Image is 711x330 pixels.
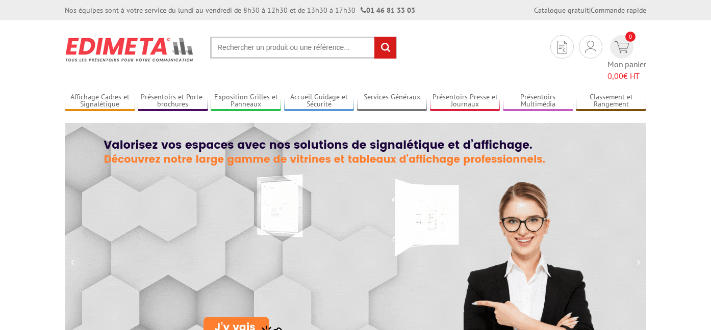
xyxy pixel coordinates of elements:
[534,6,589,15] a: Catalogue gratuit
[607,70,646,82] span: € HT
[607,59,646,82] span: Mon panier
[576,93,646,109] a: Classement et Rangement
[534,5,646,15] div: |
[357,93,427,109] a: Services Généraux
[361,6,415,15] strong: 01 46 81 33 03
[65,31,195,68] img: Présentoir, panneau, stand - Edimeta - PLV, affichage, mobilier bureau, entreprise
[430,93,500,109] a: Présentoirs Presse et Journaux
[65,5,415,15] div: Nos équipes sont à votre service du lundi au vendredi de 8h30 à 12h30 et de 13h30 à 17h30
[138,93,208,109] a: Présentoirs et Porte-brochures
[210,37,397,59] input: Rechercher un produit ou une référence...
[625,32,636,42] span: 0
[503,93,573,109] a: Présentoirs Multimédia
[65,93,135,109] a: Affichage Cadres et Signalétique
[374,37,396,59] input: rechercher
[557,41,567,53] img: devis rapide
[211,93,281,109] a: Exposition Grilles et Panneaux
[591,6,646,15] a: Commande rapide
[615,41,629,53] img: devis rapide
[284,93,354,109] a: Accueil Guidage et Sécurité
[607,35,646,82] a: devis rapide 0 Mon panier 0,00€ HT
[585,41,596,53] img: devis rapide
[607,71,623,81] span: 0,00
